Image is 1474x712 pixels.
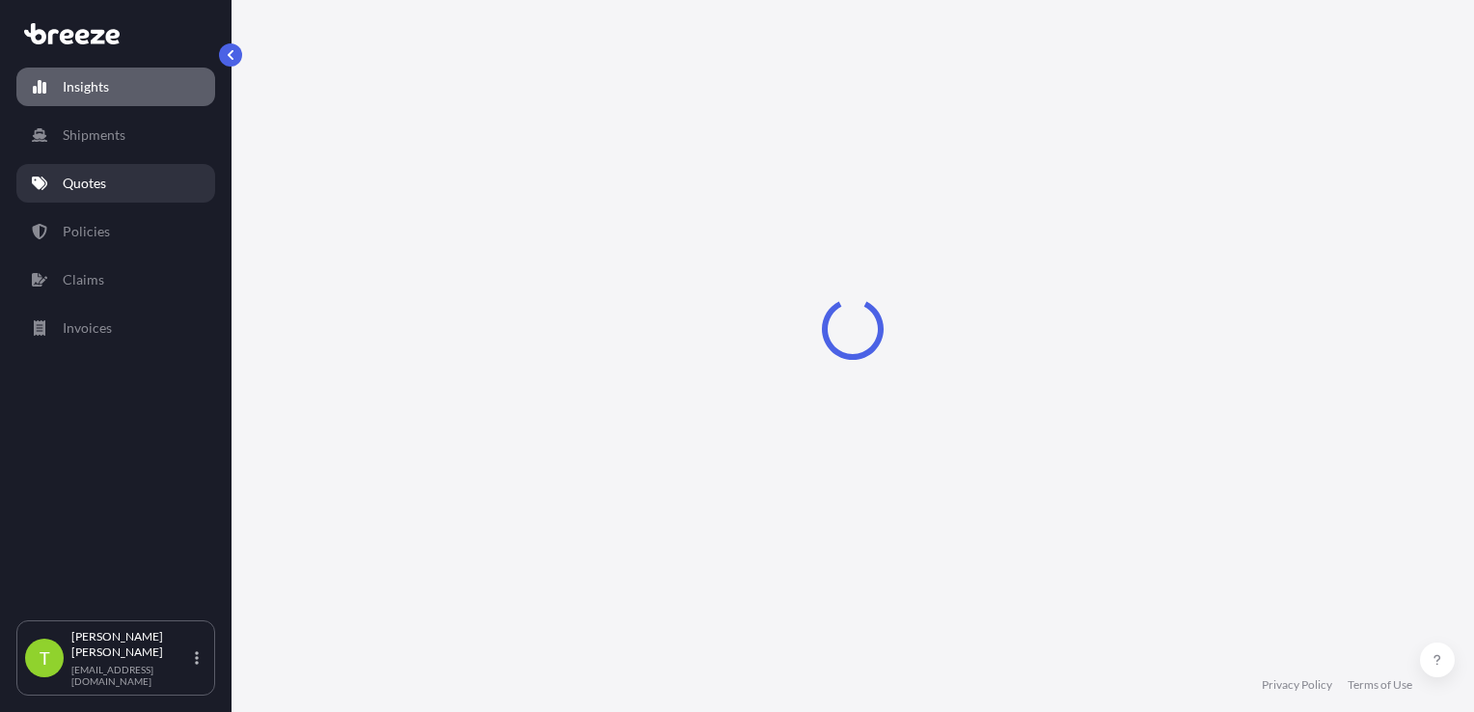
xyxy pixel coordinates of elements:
[40,648,50,668] span: T
[16,260,215,299] a: Claims
[16,212,215,251] a: Policies
[63,77,109,96] p: Insights
[63,174,106,193] p: Quotes
[71,664,191,687] p: [EMAIL_ADDRESS][DOMAIN_NAME]
[16,116,215,154] a: Shipments
[63,222,110,241] p: Policies
[63,318,112,338] p: Invoices
[16,164,215,203] a: Quotes
[1262,677,1332,693] a: Privacy Policy
[63,270,104,289] p: Claims
[1348,677,1412,693] a: Terms of Use
[63,125,125,145] p: Shipments
[71,629,191,660] p: [PERSON_NAME] [PERSON_NAME]
[16,68,215,106] a: Insights
[16,309,215,347] a: Invoices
